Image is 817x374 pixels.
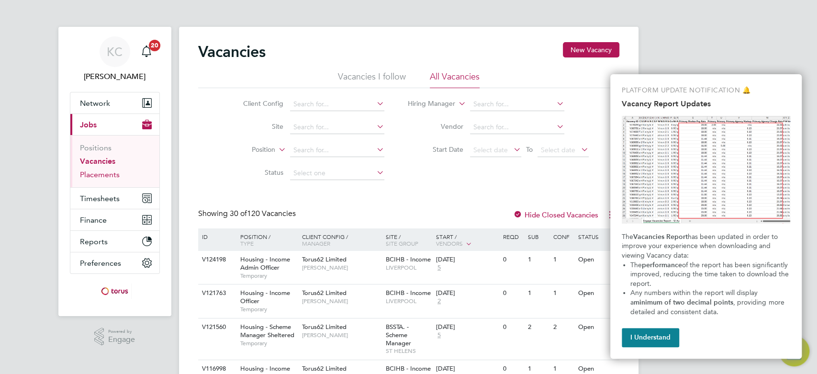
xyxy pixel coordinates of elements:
strong: minimum of two decimal points [634,298,733,306]
span: of the report has been significantly improved, reducing the time taken to download the report. [630,261,790,288]
span: Torus62 Limited [302,364,347,373]
span: The [630,261,642,269]
span: Temporary [240,306,297,313]
span: 5 [436,331,442,340]
div: 1 [551,284,576,302]
div: [DATE] [436,256,498,264]
strong: Vacancies Report [633,233,688,241]
span: Site Group [386,239,418,247]
span: Type [240,239,253,247]
label: Site [228,122,283,131]
span: Torus62 Limited [302,289,347,297]
span: Select date [473,146,508,154]
div: Vacancy Report Updates [610,74,802,359]
span: [PERSON_NAME] [302,264,381,272]
div: Client Config / [300,228,383,251]
div: Sub [526,228,550,245]
input: Select one [290,167,384,180]
label: Hide Closed Vacancies [513,210,598,219]
label: Position [220,145,275,155]
span: Torus62 Limited [302,323,347,331]
div: Site / [383,228,434,251]
span: [PERSON_NAME] [302,331,381,339]
a: Positions [80,143,112,152]
label: Start Date [408,145,463,154]
li: All Vacancies [430,71,480,88]
div: [DATE] [436,323,498,331]
span: Timesheets [80,194,120,203]
span: Reports [80,237,108,246]
span: , providing more detailed and consistent data. [630,298,786,316]
span: Select date [541,146,575,154]
div: Reqd [501,228,526,245]
span: has been updated in order to improve your experience when downloading and viewing Vacancy data: [622,233,780,260]
img: Highlight Columns with Numbers in the Vacancies Report [622,116,790,224]
div: Open [576,251,617,269]
div: Open [576,318,617,336]
div: V124198 [200,251,233,269]
div: Position / [233,228,300,251]
div: Start / [434,228,501,252]
span: 120 Vacancies [230,209,296,218]
span: BSSTA. - Scheme Manager [386,323,411,347]
span: Temporary [240,272,297,280]
div: 0 [501,251,526,269]
span: [PERSON_NAME] [302,297,381,305]
span: LIVERPOOL [386,264,431,272]
nav: Main navigation [58,27,171,316]
strong: performance [642,261,682,269]
span: Engage [108,336,135,344]
div: [DATE] [436,365,498,373]
span: Torus62 Limited [302,255,347,263]
div: 1 [526,251,550,269]
a: Go to home page [70,283,160,299]
input: Search for... [290,98,384,111]
div: [DATE] [436,289,498,297]
img: torus-logo-retina.png [98,283,131,299]
span: Jobs [80,120,97,129]
span: Preferences [80,259,121,268]
span: 2 [436,297,442,306]
div: 1 [526,284,550,302]
button: I Understand [622,328,679,347]
h2: Vacancy Report Updates [622,99,790,108]
span: 30 of [230,209,247,218]
label: Vendor [408,122,463,131]
a: Vacancies [80,157,115,166]
span: Housing - Income Admin Officer [240,255,290,272]
input: Search for... [290,144,384,157]
span: Powered by [108,328,135,336]
label: Hiring Manager [400,99,455,109]
span: Network [80,99,110,108]
span: Any numbers within the report will display a [630,289,760,306]
div: 1 [551,251,576,269]
span: BCIHB - Income [386,255,431,263]
div: 2 [526,318,550,336]
span: Housing - Scheme Manager Sheltered [240,323,294,339]
input: Search for... [470,121,564,134]
div: Status [576,228,617,245]
span: ST HELENS [386,347,431,355]
span: 5 [436,264,442,272]
div: V121560 [200,318,233,336]
div: V121763 [200,284,233,302]
input: Search for... [470,98,564,111]
label: Status [228,168,283,177]
span: KC [107,45,123,58]
span: LIVERPOOL [386,297,431,305]
span: The [622,233,633,241]
span: Temporary [240,340,297,347]
div: 2 [551,318,576,336]
span: Housing - Income Officer [240,289,290,305]
div: Conf [551,228,576,245]
span: 20 [149,40,160,51]
p: PLATFORM UPDATE NOTIFICATION 🔔 [622,86,790,95]
span: Finance [80,215,107,225]
button: New Vacancy [563,42,619,57]
li: Vacancies I follow [338,71,406,88]
div: 0 [501,318,526,336]
label: Client Config [228,99,283,108]
h2: Vacancies [198,42,266,61]
div: Showing [198,209,298,219]
span: Vendors [436,239,463,247]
